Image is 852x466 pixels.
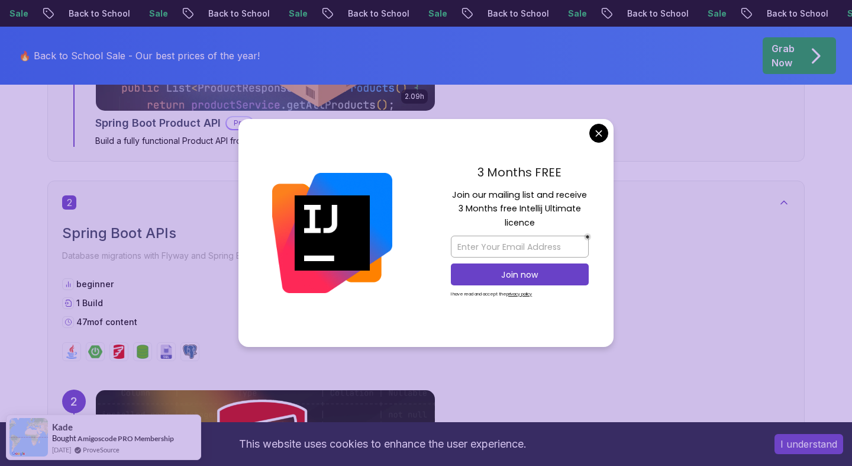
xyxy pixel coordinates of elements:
img: java logo [64,345,79,359]
p: Back to School [192,8,272,20]
span: 2 [62,195,76,210]
p: beginner [76,278,114,290]
img: spring-data-jpa logo [135,345,150,359]
button: Accept cookies [774,434,843,454]
p: Pro [227,117,253,129]
img: flyway logo [112,345,126,359]
p: Grab Now [772,41,795,70]
span: [DATE] [52,445,71,455]
span: 1 Build [76,298,103,308]
p: Sale [412,8,450,20]
a: Amigoscode PRO Membership [78,434,174,443]
img: sql logo [159,345,173,359]
p: Sale [691,8,729,20]
div: This website uses cookies to enhance the user experience. [9,431,757,457]
p: 47m of content [76,316,137,328]
h2: Spring Boot Product API [95,115,221,131]
span: Bought [52,433,76,443]
h2: Spring Boot APIs [62,224,790,243]
p: Back to School [750,8,831,20]
img: spring-boot logo [88,345,102,359]
div: 2 [62,390,86,413]
p: Back to School [52,8,133,20]
p: Build a fully functional Product API from scratch with Spring Boot. [95,135,435,147]
p: Back to School [471,8,551,20]
p: Sale [133,8,170,20]
a: ProveSource [83,445,120,455]
p: Database migrations with Flyway and Spring Boot [62,248,790,264]
p: Sale [272,8,310,20]
img: postgres logo [183,345,197,359]
p: Sale [551,8,589,20]
img: provesource social proof notification image [9,418,48,457]
span: Kade [52,422,73,432]
p: Back to School [331,8,412,20]
p: 2.09h [405,92,424,101]
p: 🔥 Back to School Sale - Our best prices of the year! [19,49,260,63]
p: Back to School [611,8,691,20]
